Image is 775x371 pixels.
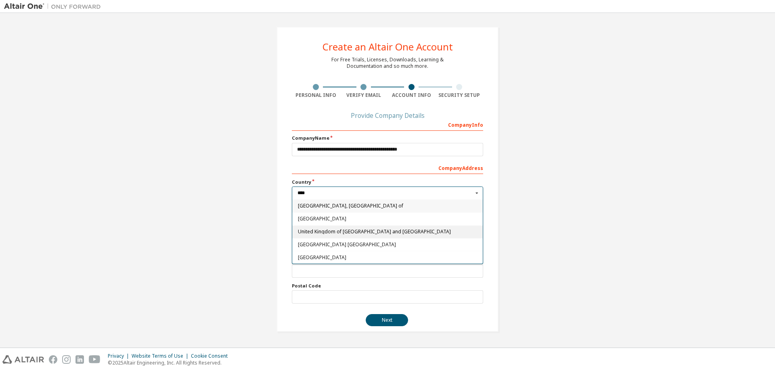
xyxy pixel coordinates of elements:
[292,283,483,289] label: Postal Code
[366,314,408,326] button: Next
[292,179,483,185] label: Country
[331,57,444,69] div: For Free Trials, Licenses, Downloads, Learning & Documentation and so much more.
[191,353,232,359] div: Cookie Consent
[340,92,388,99] div: Verify Email
[132,353,191,359] div: Website Terms of Use
[2,355,44,364] img: altair_logo.svg
[298,229,478,234] span: United Kingdom of [GEOGRAPHIC_DATA] and [GEOGRAPHIC_DATA]
[292,118,483,131] div: Company Info
[292,92,340,99] div: Personal Info
[298,203,478,208] span: [GEOGRAPHIC_DATA], [GEOGRAPHIC_DATA] of
[62,355,71,364] img: instagram.svg
[89,355,101,364] img: youtube.svg
[108,353,132,359] div: Privacy
[49,355,57,364] img: facebook.svg
[436,92,484,99] div: Security Setup
[108,359,232,366] p: © 2025 Altair Engineering, Inc. All Rights Reserved.
[292,135,483,141] label: Company Name
[298,255,478,260] span: [GEOGRAPHIC_DATA]
[292,161,483,174] div: Company Address
[75,355,84,364] img: linkedin.svg
[323,42,453,52] div: Create an Altair One Account
[4,2,105,10] img: Altair One
[298,242,478,247] span: [GEOGRAPHIC_DATA] [GEOGRAPHIC_DATA]
[298,216,478,221] span: [GEOGRAPHIC_DATA]
[387,92,436,99] div: Account Info
[292,113,483,118] div: Provide Company Details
